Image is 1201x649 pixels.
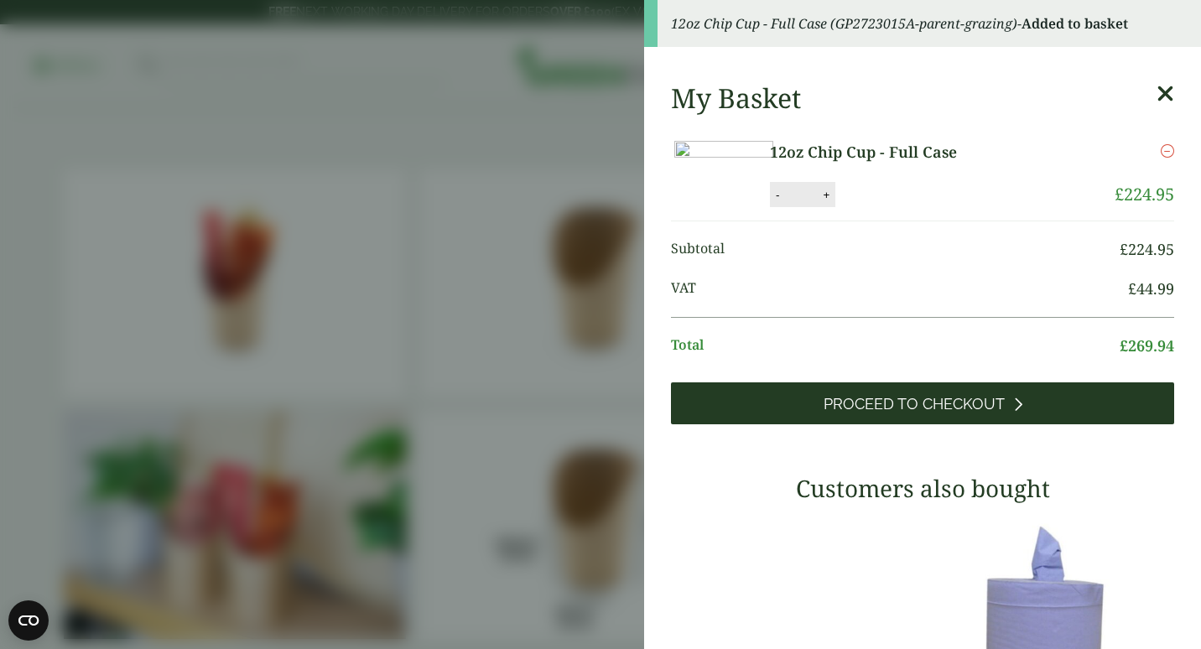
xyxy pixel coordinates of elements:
span: Proceed to Checkout [824,395,1005,413]
button: Open CMP widget [8,600,49,641]
bdi: 224.95 [1120,239,1174,259]
span: VAT [671,278,1128,300]
span: Subtotal [671,238,1120,261]
bdi: 224.95 [1115,183,1174,205]
a: Remove this item [1161,141,1174,161]
span: £ [1120,239,1128,259]
span: Total [671,335,1120,357]
h3: Customers also bought [671,475,1174,503]
span: £ [1120,335,1128,356]
bdi: 44.99 [1128,278,1174,299]
a: 12oz Chip Cup - Full Case [770,141,1036,164]
h2: My Basket [671,82,801,114]
bdi: 269.94 [1120,335,1174,356]
button: + [818,188,834,202]
span: £ [1115,183,1124,205]
button: - [771,188,784,202]
a: Proceed to Checkout [671,382,1174,424]
span: £ [1128,278,1136,299]
em: 12oz Chip Cup - Full Case (GP2723015A-parent-grazing) [671,14,1017,33]
strong: Added to basket [1022,14,1128,33]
